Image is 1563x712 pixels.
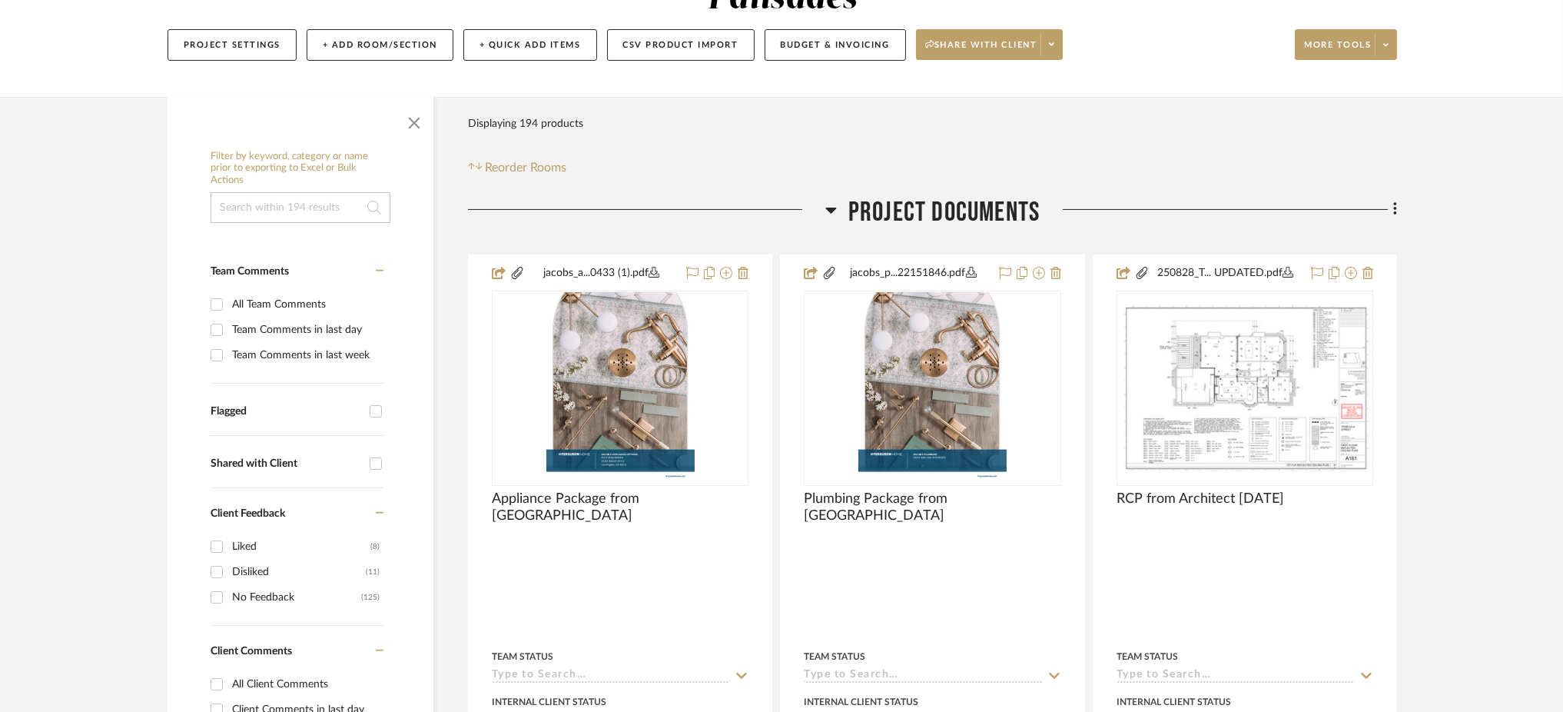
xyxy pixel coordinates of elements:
[361,585,380,610] div: (125)
[492,669,730,684] input: Type to Search…
[858,292,1007,484] img: Plumbing Package from Debra
[1118,304,1372,473] img: RCP from Architect 8/28/25
[1117,669,1355,684] input: Type to Search…
[211,192,390,223] input: Search within 194 results
[211,646,292,657] span: Client Comments
[804,491,1060,524] span: Plumbing Package from [GEOGRAPHIC_DATA]
[848,196,1040,229] span: Project Documents
[804,669,1042,684] input: Type to Search…
[1295,29,1397,60] button: More tools
[211,266,289,277] span: Team Comments
[468,108,583,139] div: Displaying 194 products
[370,534,380,559] div: (8)
[804,695,918,709] div: Internal Client Status
[168,29,297,61] button: Project Settings
[486,158,567,177] span: Reorder Rooms
[232,292,380,317] div: All Team Comments
[307,29,453,61] button: + Add Room/Section
[1117,491,1284,507] span: RCP from Architect [DATE]
[211,151,390,187] h6: Filter by keyword, category or name prior to exporting to Excel or Bulk Actions
[211,457,362,471] div: Shared with Client
[804,650,865,664] div: Team Status
[366,560,380,584] div: (11)
[765,29,906,61] button: Budget & Invoicing
[232,560,366,584] div: Disliked
[916,29,1064,60] button: Share with client
[211,405,362,418] div: Flagged
[232,585,361,610] div: No Feedback
[525,265,677,283] button: jacobs_a...0433 (1).pdf
[837,265,989,283] button: jacobs_p...22151846.pdf
[232,534,370,559] div: Liked
[1117,695,1231,709] div: Internal Client Status
[399,105,430,135] button: Close
[492,650,553,664] div: Team Status
[607,29,755,61] button: CSV Product Import
[232,343,380,368] div: Team Comments in last week
[1117,650,1178,664] div: Team Status
[232,672,380,697] div: All Client Comments
[1150,265,1302,283] button: 250828_T... UPDATED.pdf
[468,158,567,177] button: Reorder Rooms
[546,292,695,484] img: Appliance Package from Debra
[232,318,380,342] div: Team Comments in last day
[925,39,1037,62] span: Share with client
[492,695,606,709] div: Internal Client Status
[1304,39,1371,62] span: More tools
[492,491,748,524] span: Appliance Package from [GEOGRAPHIC_DATA]
[463,29,597,61] button: + Quick Add Items
[211,508,285,519] span: Client Feedback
